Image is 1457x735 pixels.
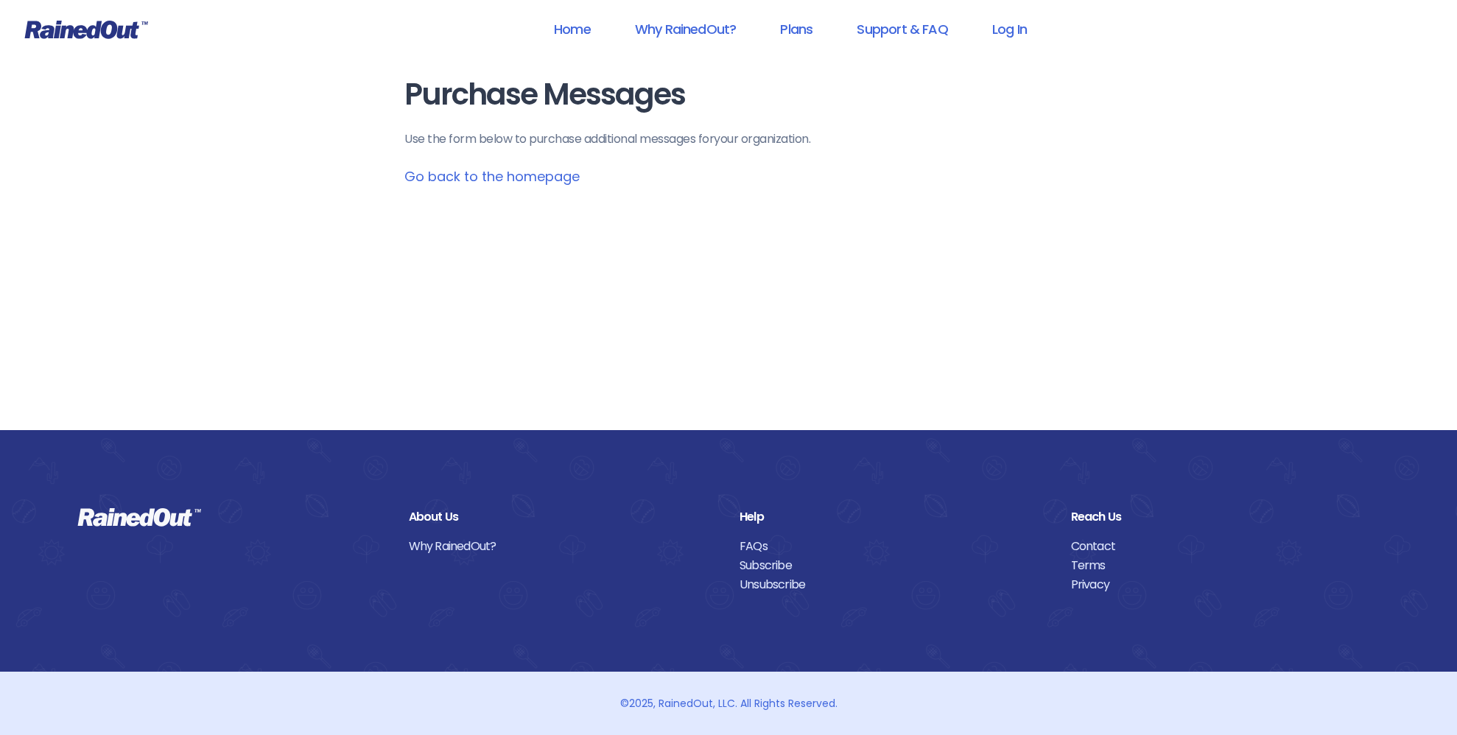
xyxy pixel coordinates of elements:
[838,13,966,46] a: Support & FAQ
[409,507,718,527] div: About Us
[535,13,610,46] a: Home
[409,537,718,556] a: Why RainedOut?
[1071,537,1380,556] a: Contact
[616,13,756,46] a: Why RainedOut?
[404,78,1053,111] h1: Purchase Messages
[1071,507,1380,527] div: Reach Us
[740,537,1049,556] a: FAQs
[404,167,580,186] a: Go back to the homepage
[973,13,1046,46] a: Log In
[740,507,1049,527] div: Help
[740,575,1049,594] a: Unsubscribe
[761,13,832,46] a: Plans
[1071,575,1380,594] a: Privacy
[404,130,1053,148] p: Use the form below to purchase additional messages for your organization .
[1071,556,1380,575] a: Terms
[740,556,1049,575] a: Subscribe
